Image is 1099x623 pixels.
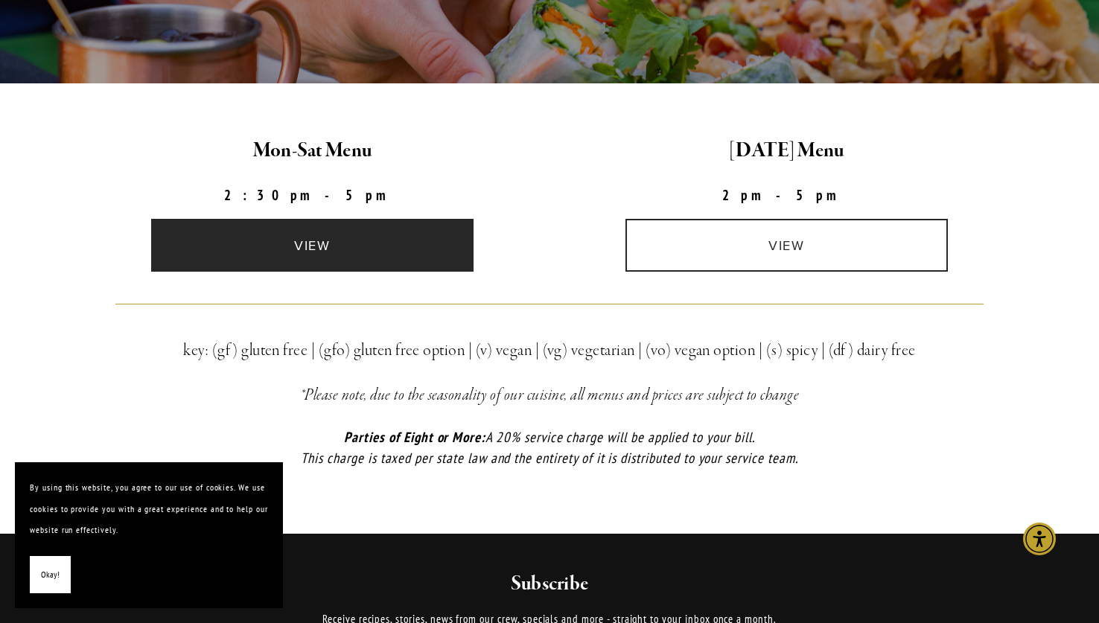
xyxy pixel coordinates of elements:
em: Parties of Eight or More: [344,428,485,446]
h2: [DATE] Menu [562,135,1011,167]
em: A 20% service charge will be applied to your bill. This charge is taxed per state law and the ent... [301,428,797,467]
div: Accessibility Menu [1023,523,1056,555]
h3: key: (gf) gluten free | (gfo) gluten free option | (v) vegan | (vg) vegetarian | (vo) vegan optio... [115,337,984,364]
p: By using this website, you agree to our use of cookies. We use cookies to provide you with a grea... [30,477,268,541]
span: Okay! [41,564,60,586]
strong: 2:30pm-5pm [224,186,401,204]
em: *Please note, due to the seasonality of our cuisine, all menus and prices are subject to change [300,385,800,406]
section: Cookie banner [15,462,283,608]
strong: 2pm-5pm [722,186,852,204]
button: Okay! [30,556,71,594]
a: view [151,219,474,272]
h2: Mon-Sat Menu [88,135,537,167]
h2: Subscribe [181,571,919,598]
a: view [625,219,949,272]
